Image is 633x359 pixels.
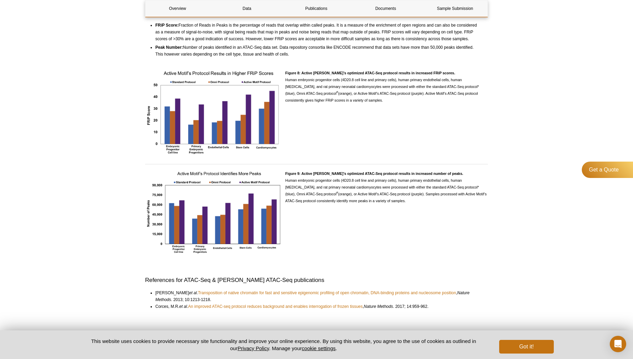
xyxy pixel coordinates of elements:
h3: References for ATAC-Seq & [PERSON_NAME] ATAC-Seq publications [145,276,488,284]
sup: # [336,191,338,194]
a: Documents [354,0,418,17]
li: Fraction of Reads in Peaks is the percentage of reads that overlap within called peaks. It is a m... [155,22,482,42]
a: Get a Quote [582,162,633,178]
a: An improved ATAC-seq protocol reduces background and enables interrogation of frozen tissues [188,303,363,310]
i: et al [189,290,197,295]
span: Human embryonic progenitor cells (4D20.8 cell line and primary cells), human primary endothelial ... [285,171,487,203]
a: Publications [284,0,348,17]
button: Got it! [499,340,554,354]
a: Overview [145,0,210,17]
strong: Peak Number: [155,45,183,50]
img: Active Motif’s optimized ATAC-Seq protocol results in increased number of peaks [145,170,280,256]
li: [PERSON_NAME] . , . 2013; 10:1213-1218. [155,289,482,303]
a: Click for full size image [145,170,280,258]
i: et al [179,304,187,309]
strong: Figure 8: Active [PERSON_NAME]’s optimized ATAC-Seq protocol results in increased FRiP scores. [285,71,455,75]
p: This website uses cookies to provide necessary site functionality and improve your online experie... [79,338,488,352]
strong: Figure 9: Active [PERSON_NAME]’s optimized ATAC-Seq protocol results in increased number of peaks. [285,171,463,176]
a: Click for full size image [145,70,280,159]
sup: # [336,90,338,94]
div: Open Intercom Messenger [610,336,626,352]
a: Sample Submission [423,0,487,17]
i: Nature Methods [364,304,393,309]
a: Privacy Policy [238,345,269,351]
strong: FRiP Score: [155,23,179,28]
a: Transposition of native chromatin for fast and sensitive epigenomic profiling of open chromatin, ... [198,289,456,296]
span: Human embryonic progenitor cells (4D20.8 cell line and primary cells), human primary endothelial ... [285,71,479,102]
img: Active Motif’s optimized ATAC-Seq protocol results in increased FRiP scores [145,70,280,157]
li: Number of peaks identified in an ATAC-Seq data set. Data repository consortia like ENCODE recomme... [155,42,482,58]
a: Data [215,0,279,17]
li: Corces, M.R. . , . 2017; 14:959-962. [155,303,482,310]
button: cookie settings [302,345,336,351]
